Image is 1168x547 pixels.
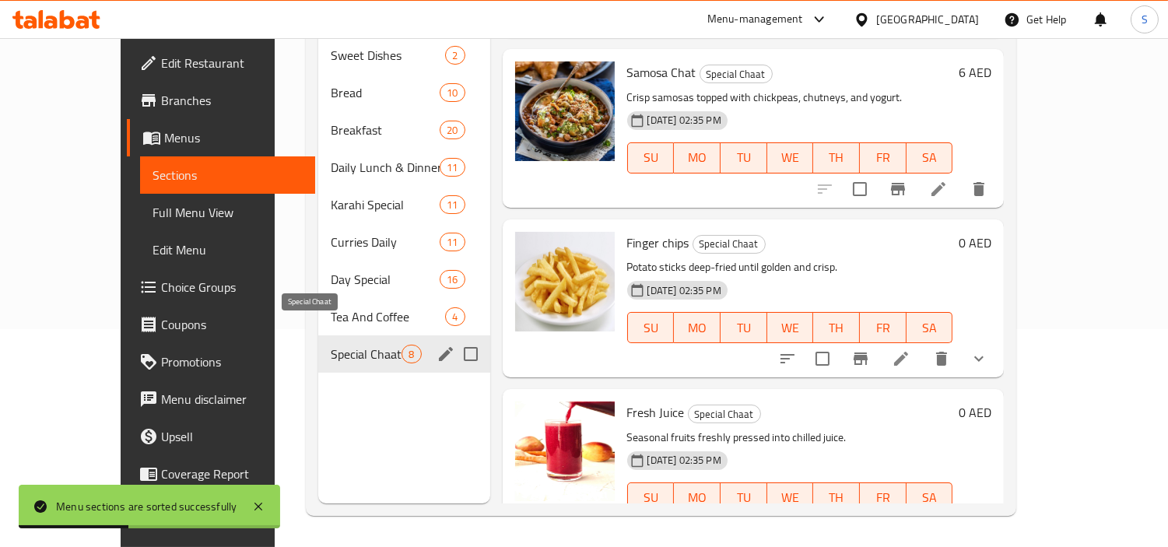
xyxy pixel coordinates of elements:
button: SA [907,482,953,514]
span: Edit Restaurant [161,54,303,72]
div: Karahi Special11 [318,186,489,223]
span: Full Menu View [153,203,303,222]
button: SU [627,482,675,514]
a: Menus [127,119,316,156]
div: items [440,270,465,289]
button: SA [907,312,953,343]
span: Coupons [161,315,303,334]
a: Coverage Report [127,455,316,493]
div: Daily Lunch & Dinner11 [318,149,489,186]
a: Full Menu View [140,194,316,231]
button: TU [721,312,767,343]
button: TU [721,142,767,174]
span: 10 [440,86,464,100]
div: Day Special [331,270,440,289]
span: 2 [446,48,464,63]
h6: 0 AED [959,401,991,423]
span: TU [727,146,761,169]
span: WE [773,486,808,509]
div: [GEOGRAPHIC_DATA] [876,11,979,28]
img: Finger chips [515,232,615,331]
span: Edit Menu [153,240,303,259]
button: FR [860,142,907,174]
button: TH [813,312,860,343]
span: Bread [331,83,440,102]
a: Promotions [127,343,316,380]
span: Special Chaat [693,235,765,253]
button: FR [860,312,907,343]
button: Branch-specific-item [879,170,917,208]
span: 16 [440,272,464,287]
span: TH [819,146,854,169]
span: 11 [440,235,464,250]
span: 8 [402,347,420,362]
span: FR [866,146,900,169]
span: Special Chaat [689,405,760,423]
img: Samosa Chat [515,61,615,161]
span: 11 [440,198,464,212]
button: sort-choices [769,340,806,377]
a: Coupons [127,306,316,343]
span: SU [634,486,668,509]
div: Menu-management [707,10,803,29]
svg: Show Choices [970,349,988,368]
span: WE [773,146,808,169]
div: Day Special16 [318,261,489,298]
p: Crisp samosas topped with chickpeas, chutneys, and yogurt. [627,88,953,107]
button: FR [860,482,907,514]
span: Special Chaat [700,65,772,83]
span: FR [866,317,900,339]
a: Edit menu item [892,349,910,368]
button: show more [960,340,998,377]
div: Special Chaat [693,235,766,254]
span: Finger chips [627,231,689,254]
span: 4 [446,310,464,324]
button: WE [767,482,814,514]
div: Special Chaat [688,405,761,423]
span: Choice Groups [161,278,303,296]
span: MO [680,146,714,169]
span: Select to update [844,173,876,205]
button: SU [627,312,675,343]
a: Menu disclaimer [127,380,316,418]
span: SU [634,146,668,169]
button: MO [674,142,721,174]
span: 20 [440,123,464,138]
span: Menus [164,128,303,147]
nav: Menu sections [318,30,489,379]
button: TH [813,482,860,514]
span: Sections [153,166,303,184]
h6: 6 AED [959,61,991,83]
div: Special Chaat [700,65,773,83]
span: 11 [440,160,464,175]
a: Edit Restaurant [127,44,316,82]
span: Daily Lunch & Dinner [331,158,440,177]
button: WE [767,312,814,343]
div: Bread10 [318,74,489,111]
button: delete [923,340,960,377]
span: FR [866,486,900,509]
button: SU [627,142,675,174]
a: Choice Groups [127,268,316,306]
span: SA [913,486,947,509]
div: Breakfast20 [318,111,489,149]
span: SU [634,317,668,339]
div: Tea And Coffee4 [318,298,489,335]
span: MO [680,317,714,339]
span: Tea And Coffee [331,307,445,326]
h6: 0 AED [959,232,991,254]
span: Special Chaat [331,345,402,363]
span: TU [727,317,761,339]
span: Promotions [161,352,303,371]
button: delete [960,170,998,208]
span: Karahi Special [331,195,440,214]
span: S [1142,11,1148,28]
span: Curries Daily [331,233,440,251]
span: Coverage Report [161,465,303,483]
a: Sections [140,156,316,194]
a: Edit menu item [929,180,948,198]
span: [DATE] 02:35 PM [641,283,728,298]
span: Branches [161,91,303,110]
